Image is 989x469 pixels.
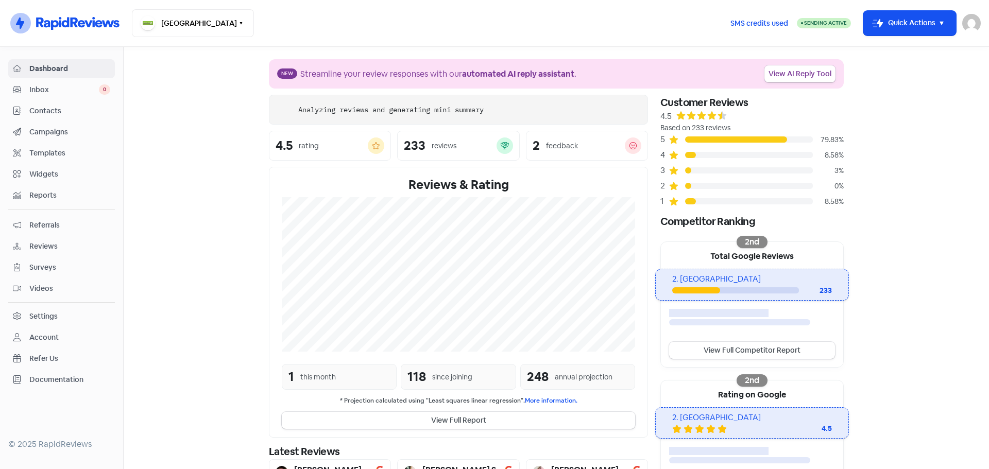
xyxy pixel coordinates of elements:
[29,169,110,180] span: Widgets
[791,423,832,434] div: 4.5
[29,283,110,294] span: Videos
[660,214,844,229] div: Competitor Ranking
[8,144,115,163] a: Templates
[29,84,99,95] span: Inbox
[737,236,768,248] div: 2nd
[737,374,768,387] div: 2nd
[764,65,835,82] a: View AI Reply Tool
[269,131,391,161] a: 4.5rating
[29,63,110,74] span: Dashboard
[29,241,110,252] span: Reviews
[8,258,115,277] a: Surveys
[8,370,115,389] a: Documentation
[813,165,844,176] div: 3%
[282,412,635,429] button: View Full Report
[672,412,831,424] div: 2. [GEOGRAPHIC_DATA]
[660,133,669,146] div: 5
[669,342,835,359] a: View Full Competitor Report
[132,9,254,37] button: [GEOGRAPHIC_DATA]
[282,176,635,194] div: Reviews & Rating
[672,273,831,285] div: 2. [GEOGRAPHIC_DATA]
[797,17,851,29] a: Sending Active
[29,353,110,364] span: Refer Us
[8,216,115,235] a: Referrals
[29,220,110,231] span: Referrals
[29,262,110,273] span: Surveys
[269,444,648,459] div: Latest Reviews
[8,186,115,205] a: Reports
[813,196,844,207] div: 8.58%
[660,164,669,177] div: 3
[660,95,844,110] div: Customer Reviews
[660,149,669,161] div: 4
[813,150,844,161] div: 8.58%
[277,68,297,79] span: New
[962,14,981,32] img: User
[8,349,115,368] a: Refer Us
[404,140,425,152] div: 233
[526,131,648,161] a: 2feedback
[276,140,293,152] div: 4.5
[29,332,59,343] div: Account
[29,127,110,137] span: Campaigns
[298,105,484,115] div: Analyzing reviews and generating mini summary
[462,68,574,79] b: automated AI reply assistant
[8,101,115,120] a: Contacts
[660,110,672,123] div: 4.5
[300,372,336,383] div: this month
[533,140,540,152] div: 2
[432,141,456,151] div: reviews
[8,59,115,78] a: Dashboard
[29,190,110,201] span: Reports
[722,17,797,28] a: SMS credits used
[730,18,788,29] span: SMS credits used
[863,11,956,36] button: Quick Actions
[99,84,110,95] span: 0
[8,328,115,347] a: Account
[29,106,110,116] span: Contacts
[661,242,843,269] div: Total Google Reviews
[300,68,576,80] div: Streamline your review responses with our .
[8,438,115,450] div: © 2025 RapidReviews
[8,279,115,298] a: Videos
[432,372,472,383] div: since joining
[8,165,115,184] a: Widgets
[8,123,115,142] a: Campaigns
[8,237,115,256] a: Reviews
[407,368,426,386] div: 118
[299,141,319,151] div: rating
[282,396,635,406] small: * Projection calculated using "Least squares linear regression".
[397,131,519,161] a: 233reviews
[660,180,669,192] div: 2
[555,372,612,383] div: annual projection
[661,380,843,407] div: Rating on Google
[29,148,110,159] span: Templates
[527,368,549,386] div: 248
[525,396,577,405] a: More information.
[8,307,115,326] a: Settings
[8,80,115,99] a: Inbox 0
[813,134,844,145] div: 79.83%
[799,285,832,296] div: 233
[288,368,294,386] div: 1
[660,123,844,133] div: Based on 233 reviews
[29,311,58,322] div: Settings
[813,181,844,192] div: 0%
[546,141,578,151] div: feedback
[29,374,110,385] span: Documentation
[804,20,847,26] span: Sending Active
[660,195,669,207] div: 1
